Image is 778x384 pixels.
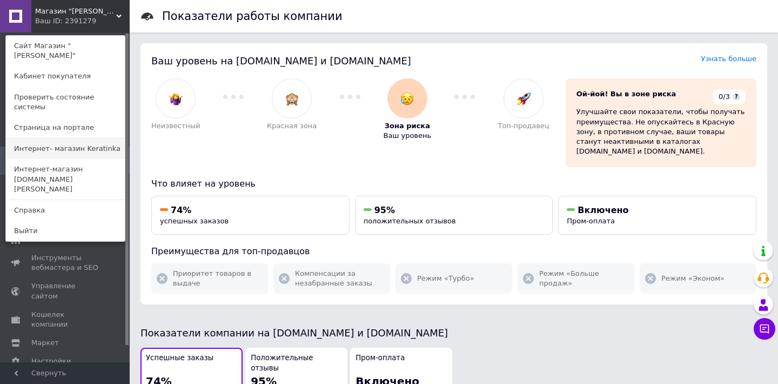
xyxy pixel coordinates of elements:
button: 74%успешных заказов [151,196,350,235]
span: Магазин "Клеопатра" [35,6,116,16]
span: Пром-оплата [567,217,615,225]
button: ВключеноПром-оплата [558,196,756,235]
img: :see_no_evil: [285,92,299,105]
span: успешных заказов [160,217,229,225]
div: 0/3 [713,89,746,104]
div: Ваш ID: 2391279 [35,16,81,26]
span: Зона риска [385,121,430,131]
span: Кошелек компании [31,310,100,329]
span: Режим «Турбо» [417,274,474,283]
span: положительных отзывов [364,217,456,225]
span: Топ-продавец [498,121,549,131]
a: Страница на портале [6,117,125,138]
span: Режим «Больше продаж» [539,269,629,288]
div: Улучшайте свои показатели, чтобы получать преимущества. Не опускайтесь в Красную зону, в противно... [576,107,746,156]
span: Настройки [31,356,71,366]
a: Интернет- магазин Keratinka [6,138,125,159]
span: Показатели компании на [DOMAIN_NAME] и [DOMAIN_NAME] [140,327,448,339]
span: Компенсации за незабранные заказы [295,269,385,288]
span: Положительные отзывы [251,353,342,373]
a: Узнать больше [701,55,756,63]
span: Красная зона [267,121,317,131]
button: Чат с покупателем [754,318,775,340]
span: Включено [578,205,628,215]
img: :disappointed_relieved: [400,92,414,105]
span: Неизвестный [151,121,200,131]
a: Проверить состояние системы [6,87,125,117]
a: Выйти [6,221,125,241]
span: Инструменты вебмастера и SEO [31,253,100,273]
h1: Показатели работы компании [162,10,343,23]
span: Пром-оплата [356,353,405,363]
span: Ваш уровень на [DOMAIN_NAME] и [DOMAIN_NAME] [151,55,411,67]
span: Приоритет товаров в выдаче [173,269,263,288]
span: Ваш уровень [384,131,432,141]
a: Интернет-магазин [DOMAIN_NAME][PERSON_NAME] [6,159,125,200]
span: Что влияет на уровень [151,178,256,189]
img: :rocket: [517,92,531,105]
button: 95%положительных отзывов [355,196,553,235]
span: Преимущества для топ-продавцов [151,246,310,256]
span: ? [733,93,740,101]
span: Режим «Эконом» [661,274,725,283]
span: Ой-йой! Вы в зоне риска [576,90,676,98]
a: Справка [6,200,125,221]
a: Сайт Магазин "[PERSON_NAME]" [6,36,125,66]
img: :woman-shrugging: [169,92,183,105]
span: 95% [374,205,395,215]
span: 74% [171,205,191,215]
span: Успешные заказы [146,353,213,363]
span: Маркет [31,338,59,348]
span: Управление сайтом [31,281,100,301]
a: Кабинет покупателя [6,66,125,87]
